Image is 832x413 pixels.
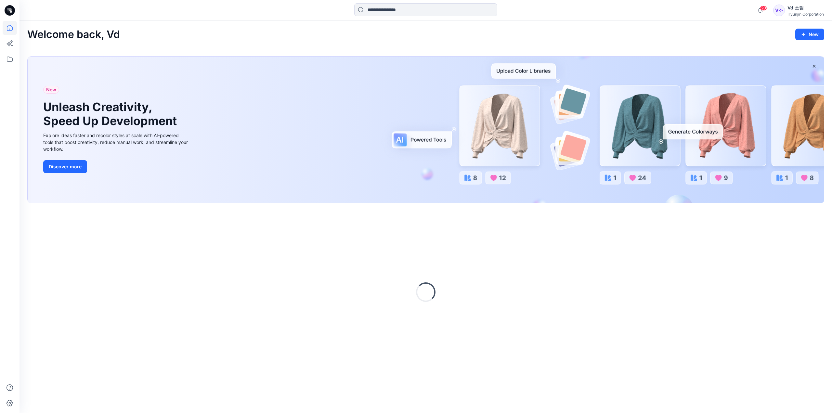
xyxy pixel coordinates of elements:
span: New [46,86,56,94]
div: V소 [773,5,785,16]
button: New [795,29,824,40]
h1: Unleash Creativity, Speed Up Development [43,100,180,128]
div: Vd 소팀 [787,4,824,12]
button: Discover more [43,160,87,173]
div: Explore ideas faster and recolor styles at scale with AI-powered tools that boost creativity, red... [43,132,189,152]
h2: Welcome back, Vd [27,29,120,41]
a: Discover more [43,160,189,173]
span: 20 [760,6,767,11]
div: Hyunjin Corporation [787,12,824,17]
